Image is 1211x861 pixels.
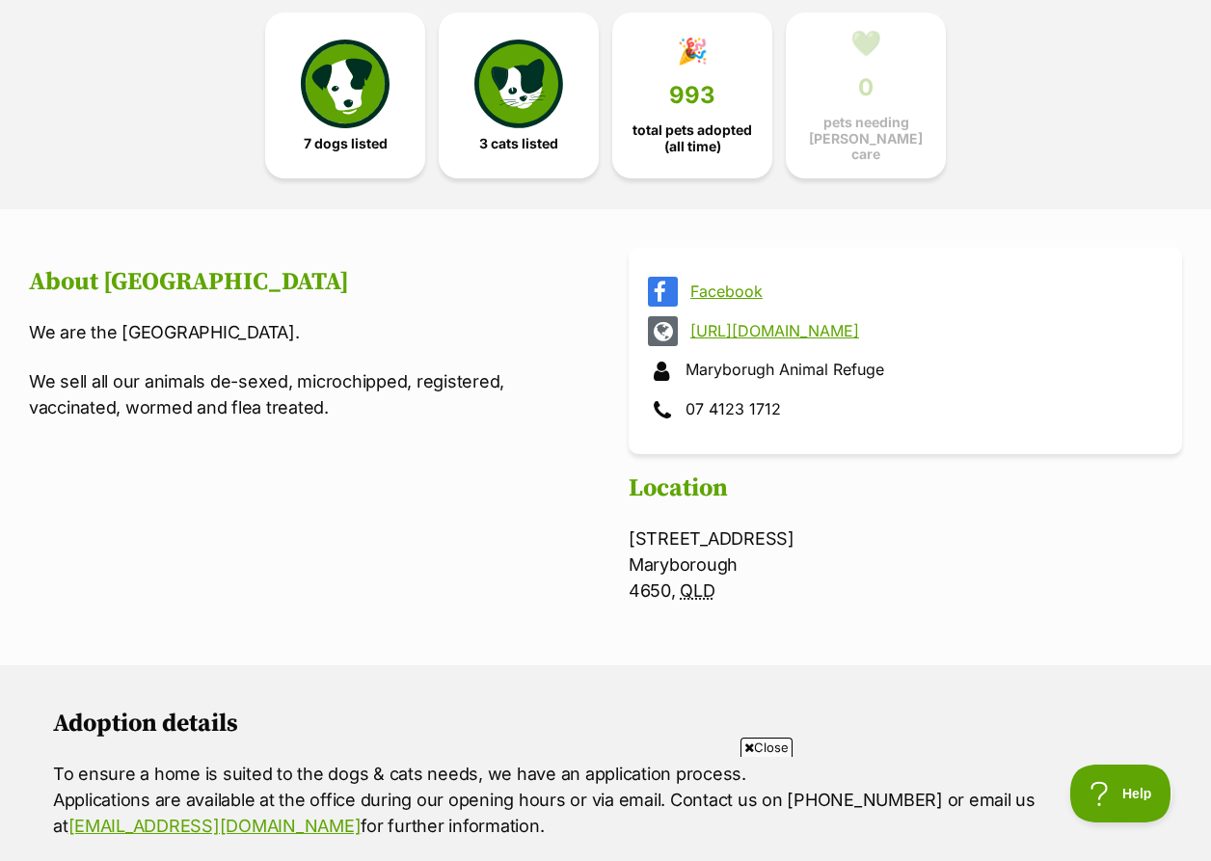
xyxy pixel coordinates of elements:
p: We sell all our animals de-sexed, microchipped, registered, vaccinated, wormed and flea treated. [29,368,582,420]
img: cat-icon-068c71abf8fe30c970a85cd354bc8e23425d12f6e8612795f06af48be43a487a.svg [474,40,563,128]
a: [EMAIL_ADDRESS][DOMAIN_NAME] [68,816,362,836]
h2: Adoption details [53,710,1158,739]
span: pets needing [PERSON_NAME] care [802,115,929,161]
span: 4650, [629,580,676,601]
span: total pets adopted (all time) [629,122,756,153]
a: 🎉 993 total pets adopted (all time) [612,13,772,178]
div: 💚 [850,29,881,58]
a: 3 cats listed [439,13,599,178]
span: [STREET_ADDRESS] [629,528,794,549]
div: Maryborugh Animal Refuge [648,356,1163,386]
img: petrescue-icon-eee76f85a60ef55c4a1927667547b313a7c0e82042636edf73dce9c88f694885.svg [301,40,390,128]
span: Maryborough [629,554,738,575]
h2: Location [629,474,1182,503]
p: We are the [GEOGRAPHIC_DATA]. [29,319,582,345]
abbr: Queensland [680,580,714,601]
div: 07 4123 1712 [648,395,1163,425]
a: 7 dogs listed [265,13,425,178]
a: [URL][DOMAIN_NAME] [690,322,1155,339]
span: 0 [858,74,874,101]
h2: About [GEOGRAPHIC_DATA] [29,268,582,297]
span: Close [740,738,793,757]
span: 7 dogs listed [304,136,388,151]
span: 993 [669,82,715,109]
iframe: Help Scout Beacon - Open [1070,765,1172,822]
iframe: Advertisement [138,765,1073,851]
a: 💚 0 pets needing [PERSON_NAME] care [786,13,946,178]
div: 🎉 [677,37,708,66]
a: Facebook [690,283,1155,300]
span: 3 cats listed [479,136,558,151]
p: To ensure a home is suited to the dogs & cats needs, we have an application process. Applications... [53,761,1158,839]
